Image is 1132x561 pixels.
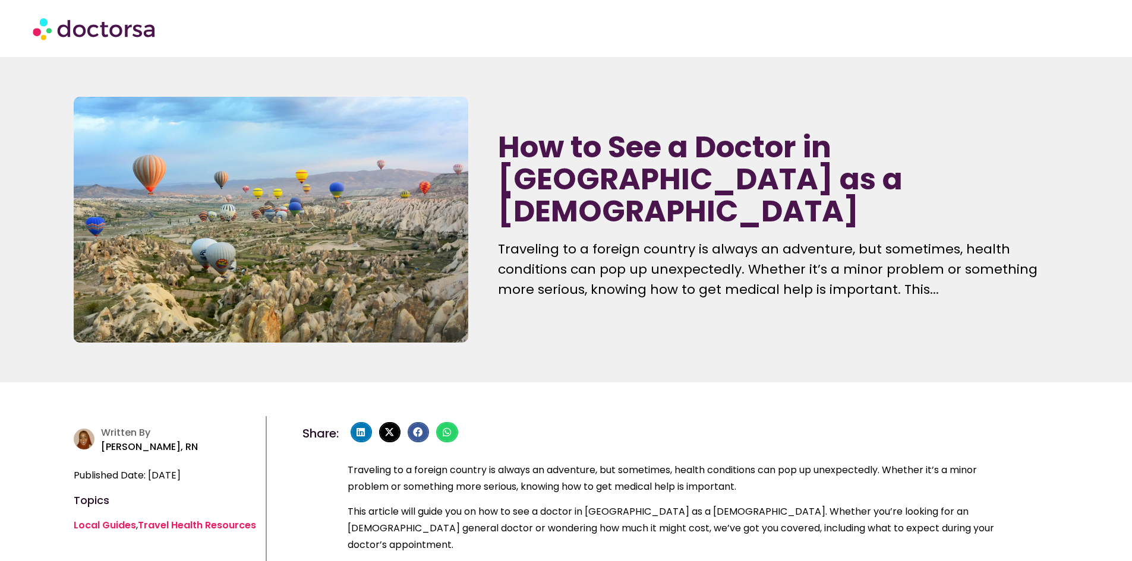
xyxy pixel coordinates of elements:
p: Traveling to a foreign country is always an adventure, but sometimes, health conditions can pop u... [348,462,1013,495]
div: Share on x-twitter [379,422,401,442]
img: How to see a doctor in Turkey as a foreigner - a complete guide for travelers [74,97,468,343]
span: , [74,518,256,532]
p: [PERSON_NAME], RN [101,439,259,455]
span: Published Date: [DATE] [74,467,181,484]
h4: Written By [101,427,259,438]
h1: How to See a Doctor in [GEOGRAPHIC_DATA] as a [DEMOGRAPHIC_DATA] [498,131,1058,227]
p: This article will guide you on how to see a doctor in [GEOGRAPHIC_DATA] as a [DEMOGRAPHIC_DATA]. ... [348,503,1013,553]
h4: Share: [302,427,339,439]
a: Local Guides [74,518,136,532]
p: Traveling to a foreign country is always an adventure, but sometimes, health conditions can pop u... [498,239,1058,300]
div: Share on whatsapp [436,422,458,442]
h4: Topics [74,496,259,505]
div: Share on facebook [408,422,429,442]
a: Travel Health Resources [138,518,256,532]
div: Share on linkedin [351,422,372,442]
